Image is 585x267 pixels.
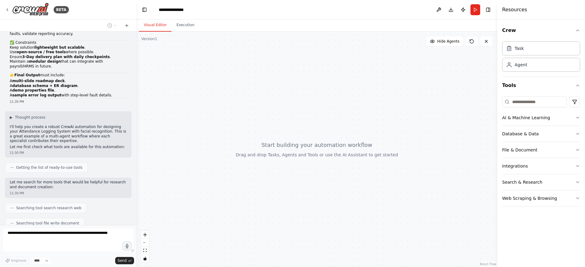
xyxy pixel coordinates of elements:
li: – Define error framework, simulate transaction faults, validate reporting accuracy. [10,27,127,36]
strong: modular design [29,59,61,64]
div: Agent [515,62,527,68]
p: Let me search for more tools that would be helpful for research and document creation: [10,180,127,189]
button: Visual Editor [139,19,172,32]
li: A . [10,84,127,88]
div: Tools [502,94,580,211]
button: Web Scraping & Browsing [502,190,580,206]
strong: open-source / free tools [16,50,66,54]
button: Hide left sidebar [140,5,149,14]
div: Task [515,45,524,51]
h4: Resources [502,6,527,13]
strong: multi-slide roadmap deck [12,79,65,83]
img: Logo [12,3,49,16]
div: React Flow controls [141,231,149,262]
span: Getting the list of ready-to-use tools [16,165,83,170]
p: Let me first check what tools are available for this automation: [10,145,127,150]
button: Search & Research [502,174,580,190]
div: 11:30 PM [10,151,127,155]
button: AI & Machine Learning [502,110,580,126]
button: zoom in [141,231,149,239]
button: Tools [502,77,580,94]
button: File & Document [502,142,580,158]
button: ▶Thought process [10,115,45,120]
strong: 3-Day delivery plan with daily checkpoints [22,55,110,59]
li: A . [10,88,127,93]
div: Crew [502,39,580,77]
button: Database & Data [502,126,580,142]
li: Maintain a that can integrate with payroll/HRMS in future. [10,59,127,69]
strong: Final Output [14,73,40,77]
div: 11:30 PM [10,99,127,104]
button: Hide Agents [426,36,463,46]
p: 👉 must include: [10,73,127,78]
li: Ensure . [10,55,127,60]
span: ▶ [10,115,12,120]
span: Improve [11,258,26,263]
nav: breadcrumb [159,7,189,13]
h2: ✅ Constraints [10,40,127,45]
li: A . [10,79,127,84]
button: zoom out [141,239,149,247]
div: Version 1 [141,36,157,41]
span: Searching tool file write document [16,221,79,226]
span: Send [118,258,127,263]
button: Switch to previous chat [105,22,119,29]
li: Use where possible. [10,50,127,55]
strong: lightweight but scalable [34,45,84,50]
strong: sample error log output [12,93,62,97]
button: Hide right sidebar [484,5,492,14]
p: I'll help you create a robust CrewAI automation for designing your Attendance Logging System with... [10,125,127,144]
button: Crew [502,22,580,39]
button: Integrations [502,158,580,174]
button: Send [115,257,134,264]
li: A with step-level fault details. [10,93,127,98]
button: Improve [2,257,29,265]
a: React Flow attribution [480,262,496,266]
button: Execution [172,19,199,32]
li: Keep solution . [10,45,127,50]
strong: database schema + ER diagram [12,84,77,88]
span: Hide Agents [437,39,459,44]
span: Thought process [15,115,45,120]
div: BETA [54,6,69,13]
button: fit view [141,247,149,255]
div: 11:30 PM [10,191,127,196]
span: Searching tool search research web [16,206,81,210]
button: toggle interactivity [141,255,149,262]
button: Click to speak your automation idea [122,241,132,251]
strong: demo properties file [12,88,54,92]
button: Start a new chat [122,22,132,29]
